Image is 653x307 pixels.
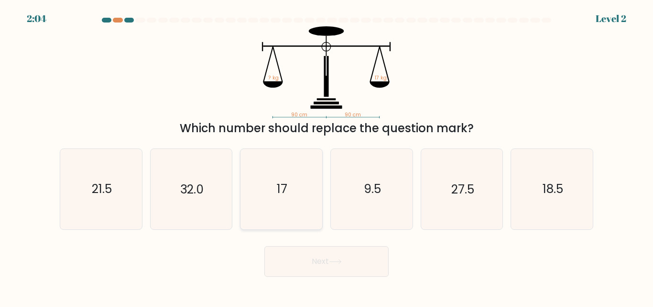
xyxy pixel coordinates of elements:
[291,111,307,118] tspan: 90 cm
[277,181,287,198] text: 17
[92,181,112,198] text: 21.5
[345,111,361,118] tspan: 90 cm
[451,181,474,198] text: 27.5
[364,181,381,198] text: 9.5
[269,75,279,82] tspan: ? kg
[264,246,389,277] button: Next
[65,120,588,137] div: Which number should replace the question mark?
[375,75,387,82] tspan: 17 kg
[596,11,626,26] div: Level 2
[543,181,563,198] text: 18.5
[180,181,204,198] text: 32.0
[27,11,46,26] div: 2:04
